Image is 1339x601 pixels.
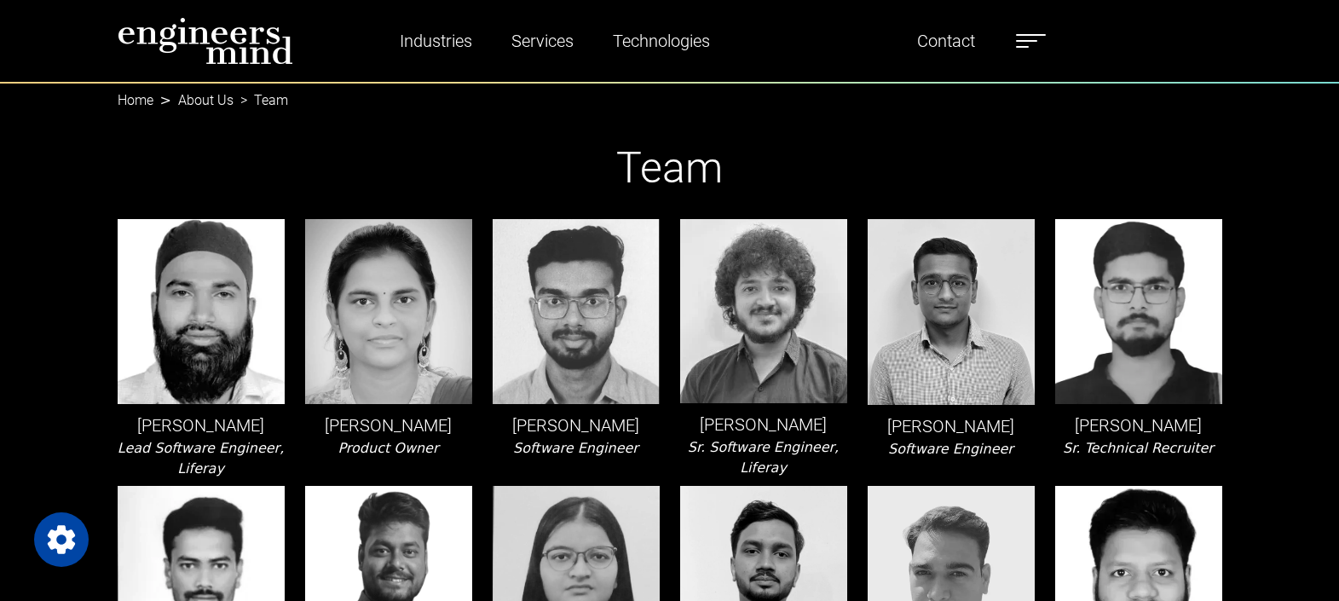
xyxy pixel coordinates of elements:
img: leader-img [118,219,285,404]
i: Software Engineer [888,441,1013,457]
i: Software Engineer [513,440,638,456]
h1: Team [118,142,1222,194]
a: Services [505,21,580,61]
a: Home [118,92,153,108]
p: [PERSON_NAME] [868,413,1035,439]
img: leader-img [493,219,660,404]
i: Lead Software Engineer, Liferay [118,440,284,477]
a: Industries [393,21,479,61]
p: [PERSON_NAME] [1055,413,1222,438]
img: leader-img [868,219,1035,405]
p: [PERSON_NAME] [118,413,285,438]
p: [PERSON_NAME] [493,413,660,438]
img: leader-img [305,219,472,404]
li: Team [234,90,288,111]
i: Sr. Technical Recruiter [1063,440,1214,456]
img: logo [118,17,293,65]
i: Sr. Software Engineer, Liferay [688,439,839,476]
img: leader-img [680,219,847,403]
img: leader-img [1055,219,1222,404]
a: About Us [178,92,234,108]
a: Contact [910,21,982,61]
p: [PERSON_NAME] [680,412,847,437]
a: Technologies [606,21,717,61]
i: Product Owner [338,440,438,456]
nav: breadcrumb [118,82,1222,102]
p: [PERSON_NAME] [305,413,472,438]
